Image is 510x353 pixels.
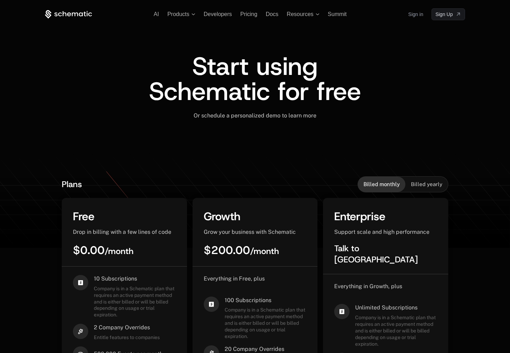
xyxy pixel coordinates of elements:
span: 100 Subscriptions [225,297,307,304]
span: $0.00 [73,243,134,258]
span: Free [73,209,95,224]
i: cashapp [204,297,219,312]
span: Everything in Free, plus [204,275,265,282]
span: Everything in Growth, plus [334,283,402,290]
span: Company is in a Schematic plan that requires an active payment method and is either billed or wil... [355,314,437,347]
span: Growth [204,209,240,224]
span: Billed monthly [363,181,400,188]
a: Pricing [240,11,257,17]
span: Products [167,11,189,17]
sub: / month [105,246,134,257]
i: cashapp [334,304,350,319]
span: Plans [62,179,82,190]
span: Or schedule a personalized demo to learn more [194,112,316,119]
span: Grow your business with Schematic [204,229,296,235]
span: Drop in billing with a few lines of code [73,229,171,235]
a: Developers [204,11,232,17]
span: Unlimited Subscriptions [355,304,437,312]
span: Resources [287,11,313,17]
span: Company is in a Schematic plan that requires an active payment method and is either billed or wil... [94,285,176,318]
span: Sign Up [435,11,453,18]
a: [object Object] [432,8,465,20]
span: Entitle features to companies [94,334,160,341]
sub: / month [250,246,279,257]
span: Enterprise [334,209,385,224]
span: Support scale and high performance [334,229,429,235]
a: Summit [328,11,347,17]
a: AI [154,11,159,17]
i: cashapp [73,275,88,290]
a: Docs [266,11,278,17]
span: Start using Schematic for free [149,49,361,108]
span: Company is in a Schematic plan that requires an active payment method and is either billed or wil... [225,307,307,339]
span: $200.00 [204,243,279,258]
span: 10 Subscriptions [94,275,176,283]
i: hammer [73,324,88,339]
span: 20 Company Overrides [225,345,291,353]
span: Billed yearly [411,181,442,188]
span: 2 Company Overrides [94,324,160,331]
span: Talk to [GEOGRAPHIC_DATA] [334,243,418,265]
a: Sign in [408,9,423,20]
